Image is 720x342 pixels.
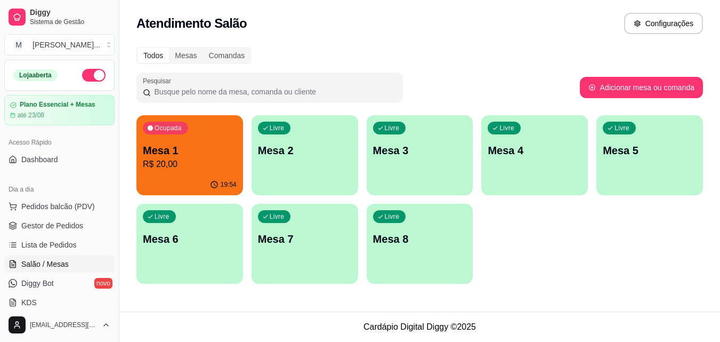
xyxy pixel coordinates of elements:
[21,154,58,165] span: Dashboard
[367,115,473,195] button: LivreMesa 3
[367,204,473,284] button: LivreMesa 8
[33,39,100,50] div: [PERSON_NAME] ...
[4,256,115,273] a: Salão / Mesas
[119,312,720,342] footer: Cardápio Digital Diggy © 2025
[21,240,77,250] span: Lista de Pedidos
[385,124,400,132] p: Livre
[143,76,175,85] label: Pesquisar
[203,48,251,63] div: Comandas
[21,220,83,231] span: Gestor de Pedidos
[624,13,703,34] button: Configurações
[30,321,98,329] span: [EMAIL_ADDRESS][DOMAIN_NAME]
[4,4,115,30] a: DiggySistema de Gestão
[21,278,54,289] span: Diggy Bot
[4,236,115,253] a: Lista de Pedidos
[21,297,37,308] span: KDS
[4,312,115,338] button: [EMAIL_ADDRESS][DOMAIN_NAME]
[143,232,237,246] p: Mesa 6
[13,69,58,81] div: Loja aberta
[258,143,352,158] p: Mesa 2
[21,259,69,269] span: Salão / Mesas
[4,181,115,198] div: Dia a dia
[143,143,237,158] p: Mesa 1
[373,143,467,158] p: Mesa 3
[385,212,400,221] p: Livre
[580,77,703,98] button: Adicionar mesa ou comanda
[151,86,397,97] input: Pesquisar
[155,124,182,132] p: Ocupada
[20,101,95,109] article: Plano Essencial + Mesas
[373,232,467,246] p: Mesa 8
[481,115,588,195] button: LivreMesa 4
[155,212,169,221] p: Livre
[252,115,358,195] button: LivreMesa 2
[4,198,115,215] button: Pedidos balcão (PDV)
[18,111,44,120] article: até 23/08
[4,151,115,168] a: Dashboard
[499,124,514,132] p: Livre
[596,115,703,195] button: LivreMesa 5
[21,201,95,212] span: Pedidos balcão (PDV)
[4,275,115,292] a: Diggy Botnovo
[136,204,243,284] button: LivreMesa 6
[13,39,24,50] span: M
[614,124,629,132] p: Livre
[136,15,247,32] h2: Atendimento Salão
[221,180,237,189] p: 19:54
[4,217,115,234] a: Gestor de Pedidos
[258,232,352,246] p: Mesa 7
[82,69,106,82] button: Alterar Status
[603,143,697,158] p: Mesa 5
[143,158,237,171] p: R$ 20,00
[4,294,115,311] a: KDS
[4,95,115,125] a: Plano Essencial + Mesasaté 23/08
[252,204,358,284] button: LivreMesa 7
[270,124,285,132] p: Livre
[30,8,110,18] span: Diggy
[488,143,581,158] p: Mesa 4
[136,115,243,195] button: OcupadaMesa 1R$ 20,0019:54
[137,48,169,63] div: Todos
[30,18,110,26] span: Sistema de Gestão
[270,212,285,221] p: Livre
[4,134,115,151] div: Acesso Rápido
[169,48,203,63] div: Mesas
[4,34,115,55] button: Select a team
